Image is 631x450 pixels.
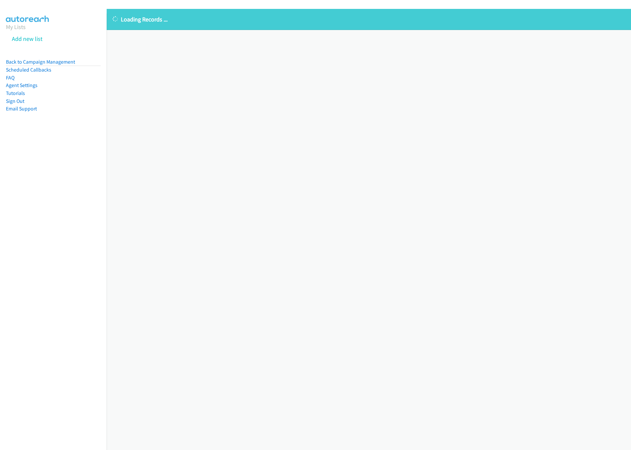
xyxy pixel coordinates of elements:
a: Add new list [12,35,42,43]
p: Loading Records ... [113,15,625,24]
a: Scheduled Callbacks [6,67,51,73]
a: My Lists [6,23,26,31]
a: FAQ [6,75,14,81]
a: Email Support [6,105,37,112]
a: Agent Settings [6,82,38,88]
a: Tutorials [6,90,25,96]
a: Sign Out [6,98,24,104]
a: Back to Campaign Management [6,59,75,65]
